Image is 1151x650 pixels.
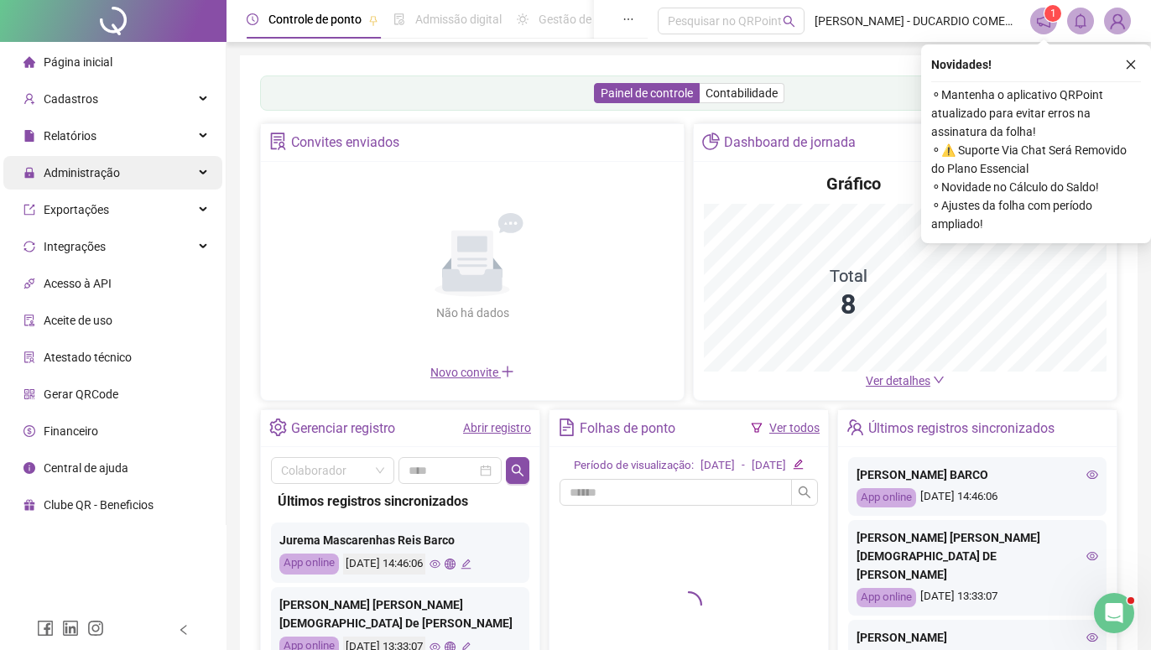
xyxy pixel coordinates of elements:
span: ⚬ ⚠️ Suporte Via Chat Será Removido do Plano Essencial [931,141,1141,178]
span: Cadastros [44,92,98,106]
span: solution [23,351,35,363]
span: search [783,15,795,28]
iframe: Intercom live chat [1094,593,1134,633]
div: [DATE] 13:33:07 [857,588,1098,607]
span: eye [1086,632,1098,643]
span: close [1125,59,1137,70]
span: ⚬ Mantenha o aplicativo QRPoint atualizado para evitar erros na assinatura da folha! [931,86,1141,141]
span: loading [675,591,702,618]
span: Integrações [44,240,106,253]
div: Gerenciar registro [291,414,395,443]
span: 1 [1050,8,1056,19]
div: [PERSON_NAME] [857,628,1098,647]
sup: 1 [1044,5,1061,22]
span: lock [23,167,35,179]
div: App online [857,588,916,607]
a: Ver todos [769,421,820,434]
div: [PERSON_NAME] [PERSON_NAME][DEMOGRAPHIC_DATA] DE [PERSON_NAME] [857,528,1098,584]
span: Acesso à API [44,277,112,290]
div: [DATE] [700,457,735,475]
span: Financeiro [44,424,98,438]
span: Contabilidade [706,86,778,100]
span: Página inicial [44,55,112,69]
span: clock-circle [247,13,258,25]
span: filter [751,422,763,434]
span: info-circle [23,462,35,474]
span: Central de ajuda [44,461,128,475]
div: - [742,457,745,475]
span: search [511,464,524,477]
span: edit [461,559,471,569]
span: pie-chart [702,133,720,150]
div: App online [279,554,339,575]
div: [PERSON_NAME] BARCO [857,465,1098,484]
span: Painel de controle [601,86,693,100]
span: team [846,419,864,436]
span: linkedin [62,620,79,637]
span: eye [1086,469,1098,481]
span: eye [1086,550,1098,562]
div: [PERSON_NAME] [PERSON_NAME][DEMOGRAPHIC_DATA] De [PERSON_NAME] [279,595,521,632]
span: ⚬ Ajustes da folha com período ampliado! [931,196,1141,233]
span: [PERSON_NAME] - DUCARDIO COMERCIO E IMPORTACAO DE MATERIAL MEDICO LTDA [815,12,1020,30]
div: Folhas de ponto [580,414,675,443]
span: eye [430,559,440,569]
span: Atestado técnico [44,351,132,364]
span: Controle de ponto [268,13,362,26]
div: [DATE] 14:46:06 [857,488,1098,507]
span: sun [517,13,529,25]
div: Últimos registros sincronizados [868,414,1055,443]
span: Gestão de férias [539,13,623,26]
span: down [933,374,945,386]
span: Exportações [44,203,109,216]
span: facebook [37,620,54,637]
span: gift [23,499,35,511]
span: Clube QR - Beneficios [44,498,154,512]
span: sync [23,241,35,252]
span: Admissão digital [415,13,502,26]
span: qrcode [23,388,35,400]
span: ⚬ Novidade no Cálculo do Saldo! [931,178,1141,196]
span: Administração [44,166,120,179]
span: file-done [393,13,405,25]
h4: Gráfico [826,172,881,195]
span: Ver detalhes [866,374,930,387]
a: Ver detalhes down [866,374,945,387]
span: search [798,486,811,499]
span: left [178,624,190,636]
span: file-text [558,419,575,436]
span: Gerar QRCode [44,387,118,401]
span: solution [269,133,287,150]
span: global [445,559,456,569]
span: edit [793,459,804,470]
span: audit [23,315,35,326]
span: api [23,278,35,289]
span: dollar [23,425,35,437]
div: [DATE] [752,457,786,475]
span: Aceite de uso [44,314,112,327]
span: ellipsis [622,13,634,25]
div: Últimos registros sincronizados [278,491,523,512]
span: export [23,204,35,216]
a: Abrir registro [463,421,531,434]
div: Jurema Mascarenhas Reis Barco [279,531,521,549]
span: instagram [87,620,104,637]
span: file [23,130,35,142]
span: notification [1036,13,1051,29]
span: setting [269,419,287,436]
span: Relatórios [44,129,96,143]
img: 77945 [1105,8,1130,34]
span: pushpin [368,15,378,25]
div: Convites enviados [291,128,399,157]
span: home [23,56,35,68]
div: App online [857,488,916,507]
span: plus [501,365,514,378]
div: Dashboard de jornada [724,128,856,157]
span: Novo convite [430,366,514,379]
div: [DATE] 14:46:06 [343,554,425,575]
div: Não há dados [395,304,549,322]
span: bell [1073,13,1088,29]
span: Novidades ! [931,55,992,74]
span: user-add [23,93,35,105]
div: Período de visualização: [574,457,694,475]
